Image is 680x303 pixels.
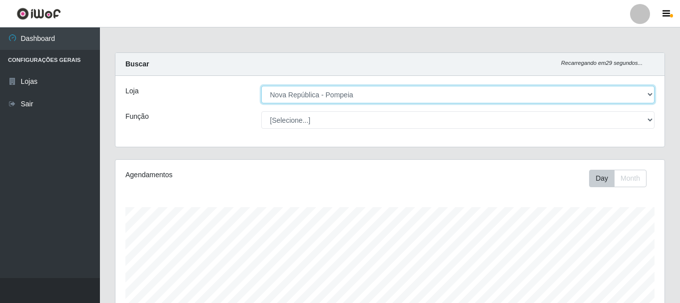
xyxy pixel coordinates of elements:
[125,170,337,180] div: Agendamentos
[125,60,149,68] strong: Buscar
[561,60,643,66] i: Recarregando em 29 segundos...
[589,170,647,187] div: First group
[614,170,647,187] button: Month
[589,170,615,187] button: Day
[125,111,149,122] label: Função
[125,86,138,96] label: Loja
[589,170,655,187] div: Toolbar with button groups
[16,7,61,20] img: CoreUI Logo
